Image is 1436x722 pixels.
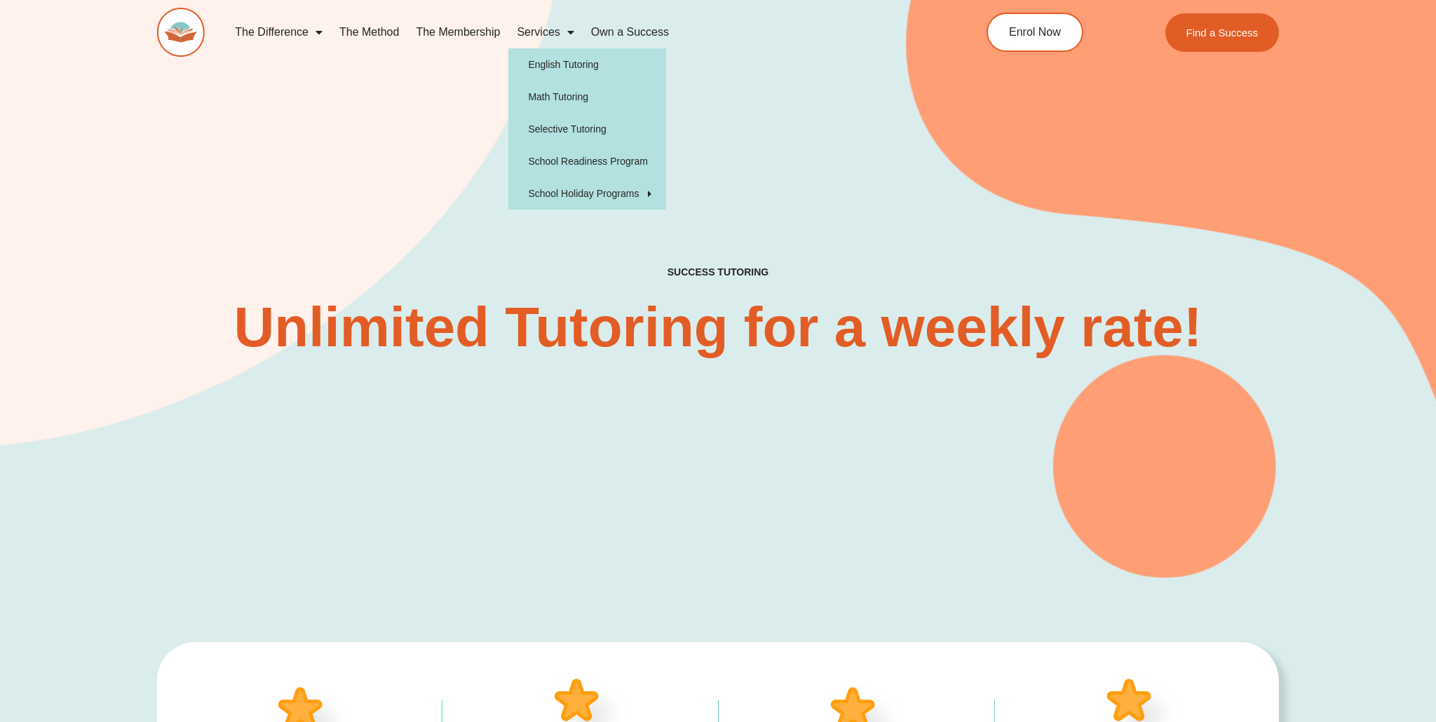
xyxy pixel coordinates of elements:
h2: Unlimited Tutoring for a weekly rate! [230,299,1206,355]
span: Find a Success [1186,27,1258,38]
a: Enrol Now [987,13,1083,52]
a: School Holiday Programs [508,177,666,210]
a: The Difference [226,16,331,48]
ul: Services [508,48,666,210]
a: Selective Tutoring [508,113,666,145]
a: The Membership [407,16,508,48]
a: Own a Success [583,16,677,48]
a: The Method [331,16,407,48]
span: Enrol Now [1009,27,1061,38]
a: Find a Success [1165,13,1279,52]
nav: Menu [226,16,922,48]
a: Math Tutoring [508,81,666,113]
a: School Readiness Program [508,145,666,177]
a: Services [508,16,582,48]
a: English Tutoring [508,48,666,81]
h4: SUCCESS TUTORING​ [552,266,884,278]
